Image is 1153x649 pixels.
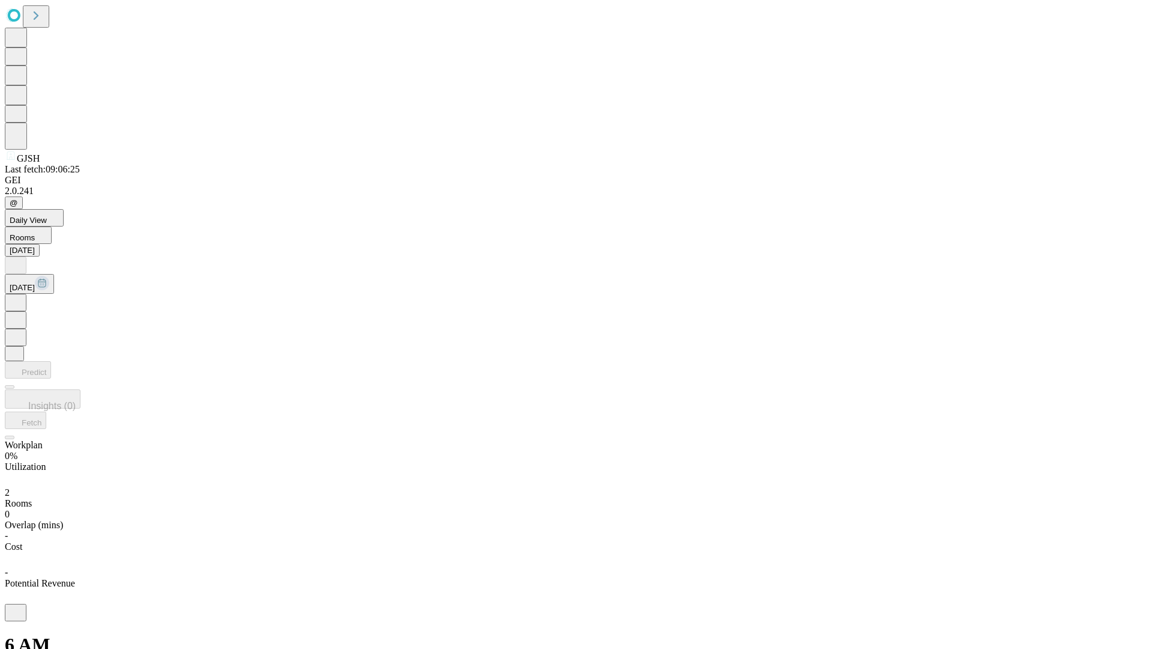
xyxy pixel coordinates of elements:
span: Overlap (mins) [5,520,63,530]
button: @ [5,197,23,209]
div: 2.0.241 [5,186,1148,197]
span: - [5,531,8,541]
span: 2 [5,487,10,498]
span: 0% [5,451,17,461]
span: @ [10,198,18,207]
span: Workplan [5,440,43,450]
span: - [5,567,8,577]
button: Rooms [5,227,52,244]
button: Insights (0) [5,389,80,409]
button: Predict [5,361,51,379]
span: Potential Revenue [5,578,75,588]
span: Cost [5,541,22,552]
button: Daily View [5,209,64,227]
span: Utilization [5,462,46,472]
span: Last fetch: 09:06:25 [5,164,80,174]
button: Fetch [5,412,46,429]
span: 0 [5,509,10,519]
span: [DATE] [10,283,35,292]
button: [DATE] [5,274,54,294]
div: GEI [5,175,1148,186]
span: Insights (0) [28,401,76,411]
span: Rooms [10,233,35,242]
span: Rooms [5,498,32,508]
span: GJSH [17,153,40,163]
span: Daily View [10,216,47,225]
button: [DATE] [5,244,40,257]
